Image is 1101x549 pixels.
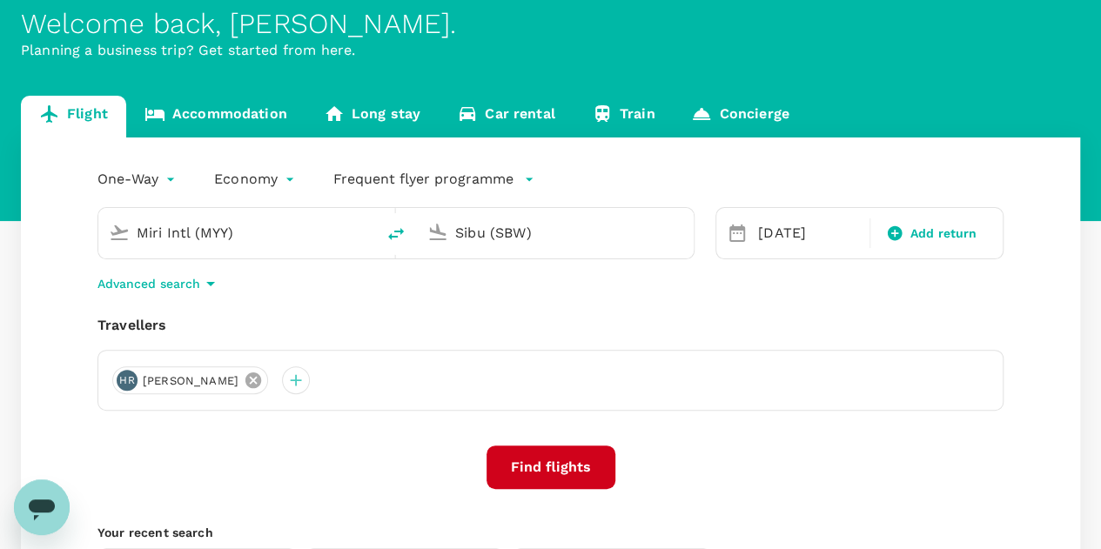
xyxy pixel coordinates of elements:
[333,169,514,190] p: Frequent flyer programme
[97,275,200,292] p: Advanced search
[14,479,70,535] iframe: Button to launch messaging window
[681,231,685,234] button: Open
[126,96,305,137] a: Accommodation
[21,8,1080,40] div: Welcome back , [PERSON_NAME] .
[574,96,674,137] a: Train
[305,96,439,137] a: Long stay
[910,224,977,243] span: Add return
[439,96,574,137] a: Car rental
[117,370,138,391] div: HR
[21,40,1080,61] p: Planning a business trip? Get started from here.
[97,165,179,193] div: One-Way
[21,96,126,137] a: Flight
[455,219,657,246] input: Going to
[487,445,615,489] button: Find flights
[97,273,221,294] button: Advanced search
[673,96,807,137] a: Concierge
[97,524,1004,541] p: Your recent search
[363,231,366,234] button: Open
[132,372,249,390] span: [PERSON_NAME]
[137,219,339,246] input: Depart from
[97,315,1004,336] div: Travellers
[751,216,866,251] div: [DATE]
[333,169,534,190] button: Frequent flyer programme
[214,165,299,193] div: Economy
[375,213,417,255] button: delete
[112,366,268,394] div: HR[PERSON_NAME]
